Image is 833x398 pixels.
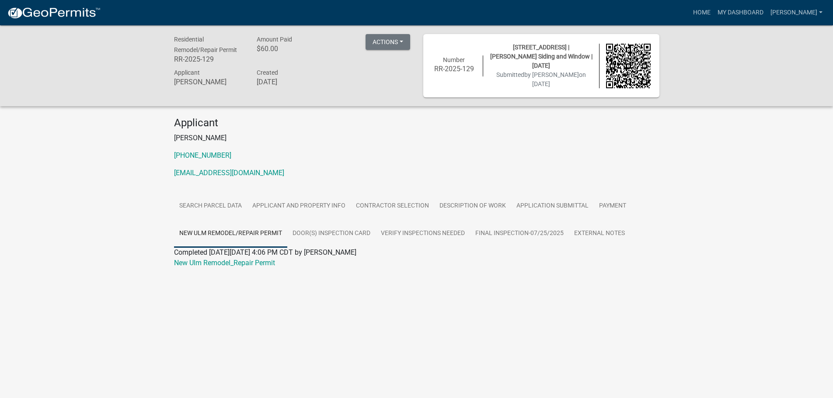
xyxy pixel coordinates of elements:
[174,55,244,63] h6: RR-2025-129
[257,69,278,76] span: Created
[257,36,292,43] span: Amount Paid
[524,71,579,78] span: by [PERSON_NAME]
[174,169,284,177] a: [EMAIL_ADDRESS][DOMAIN_NAME]
[257,78,327,86] h6: [DATE]
[174,78,244,86] h6: [PERSON_NAME]
[174,248,356,256] span: Completed [DATE][DATE] 4:06 PM CDT by [PERSON_NAME]
[257,45,327,53] h6: $60.00
[174,36,237,53] span: Residential Remodel/Repair Permit
[174,69,200,76] span: Applicant
[767,4,826,21] a: [PERSON_NAME]
[174,192,247,220] a: Search Parcel Data
[594,192,631,220] a: Payment
[511,192,594,220] a: Application Submittal
[174,259,275,267] a: New Ulm Remodel_Repair Permit
[287,220,376,248] a: Door(s) Inspection Card
[606,44,651,88] img: QR code
[434,192,511,220] a: Description of Work
[247,192,351,220] a: Applicant and Property Info
[714,4,767,21] a: My Dashboard
[496,71,586,87] span: Submitted on [DATE]
[376,220,470,248] a: Verify inspections needed
[351,192,434,220] a: Contractor Selection
[690,4,714,21] a: Home
[366,34,410,50] button: Actions
[470,220,569,248] a: Final Inspection-07/25/2025
[443,56,465,63] span: Number
[174,220,287,248] a: New Ulm Remodel/Repair Permit
[174,151,231,159] a: [PHONE_NUMBER]
[569,220,630,248] a: External Notes
[490,44,593,69] span: [STREET_ADDRESS] | [PERSON_NAME] Siding and Window | [DATE]
[432,65,477,73] h6: RR-2025-129
[174,133,659,143] p: [PERSON_NAME]
[174,117,659,129] h4: Applicant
